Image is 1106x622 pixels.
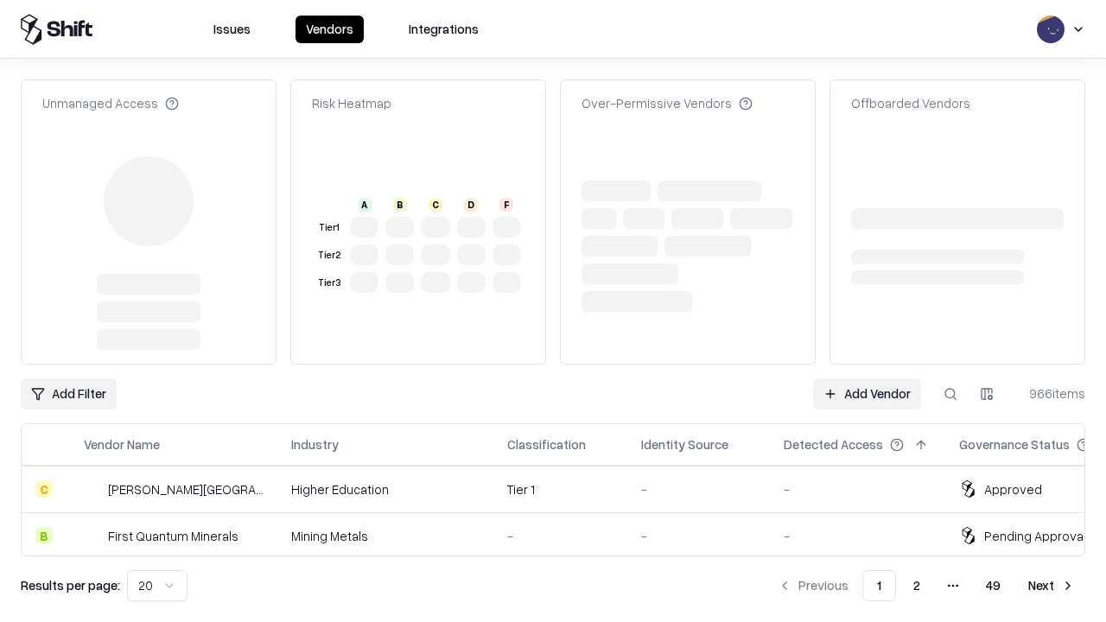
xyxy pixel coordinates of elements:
[641,435,728,454] div: Identity Source
[35,527,53,544] div: B
[398,16,489,43] button: Integrations
[84,480,101,498] img: Reichman University
[972,570,1014,601] button: 49
[767,570,1085,601] nav: pagination
[1018,570,1085,601] button: Next
[291,527,480,545] div: Mining Metals
[582,94,753,112] div: Over-Permissive Vendors
[21,378,117,409] button: Add Filter
[84,435,160,454] div: Vendor Name
[296,16,364,43] button: Vendors
[312,94,391,112] div: Risk Heatmap
[499,198,513,212] div: F
[899,570,934,601] button: 2
[21,576,120,594] p: Results per page:
[507,435,586,454] div: Classification
[507,527,613,545] div: -
[1016,384,1085,403] div: 966 items
[641,527,756,545] div: -
[862,570,896,601] button: 1
[315,220,343,235] div: Tier 1
[464,198,478,212] div: D
[984,480,1042,498] div: Approved
[784,480,931,498] div: -
[641,480,756,498] div: -
[84,527,101,544] img: First Quantum Minerals
[984,527,1086,545] div: Pending Approval
[393,198,407,212] div: B
[291,435,339,454] div: Industry
[851,94,970,112] div: Offboarded Vendors
[784,527,931,545] div: -
[203,16,261,43] button: Issues
[108,527,238,545] div: First Quantum Minerals
[784,435,883,454] div: Detected Access
[429,198,442,212] div: C
[42,94,179,112] div: Unmanaged Access
[291,480,480,498] div: Higher Education
[959,435,1070,454] div: Governance Status
[358,198,372,212] div: A
[813,378,921,409] a: Add Vendor
[108,480,264,498] div: [PERSON_NAME][GEOGRAPHIC_DATA]
[35,480,53,498] div: C
[315,276,343,290] div: Tier 3
[507,480,613,498] div: Tier 1
[315,248,343,263] div: Tier 2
